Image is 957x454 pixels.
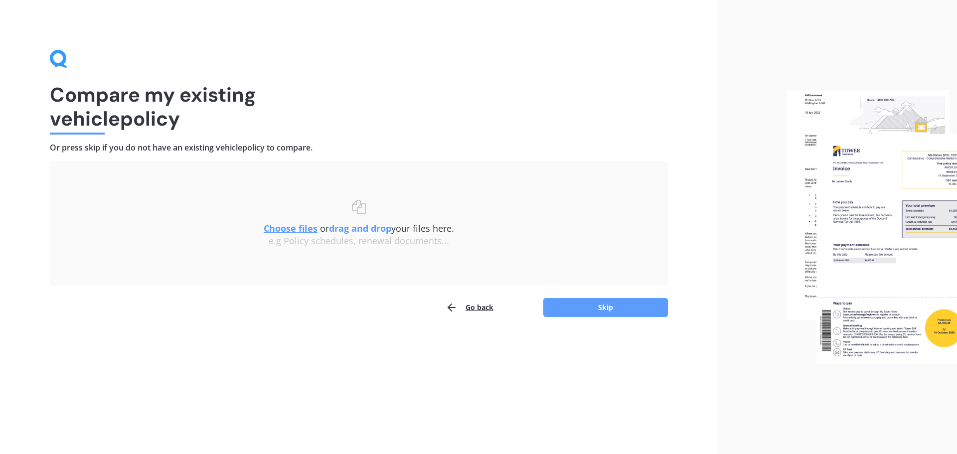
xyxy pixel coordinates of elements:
[50,83,668,131] h1: Compare my existing vehicle policy
[70,236,648,247] div: e.g Policy schedules, renewal documents...
[543,298,668,317] button: Skip
[264,222,454,234] span: or your files here.
[50,143,668,153] h4: Or press skip if you do not have an existing vehicle policy to compare.
[446,298,493,317] button: Go back
[264,222,318,234] u: Choose files
[329,222,391,234] b: drag and drop
[787,90,957,364] img: files.webp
